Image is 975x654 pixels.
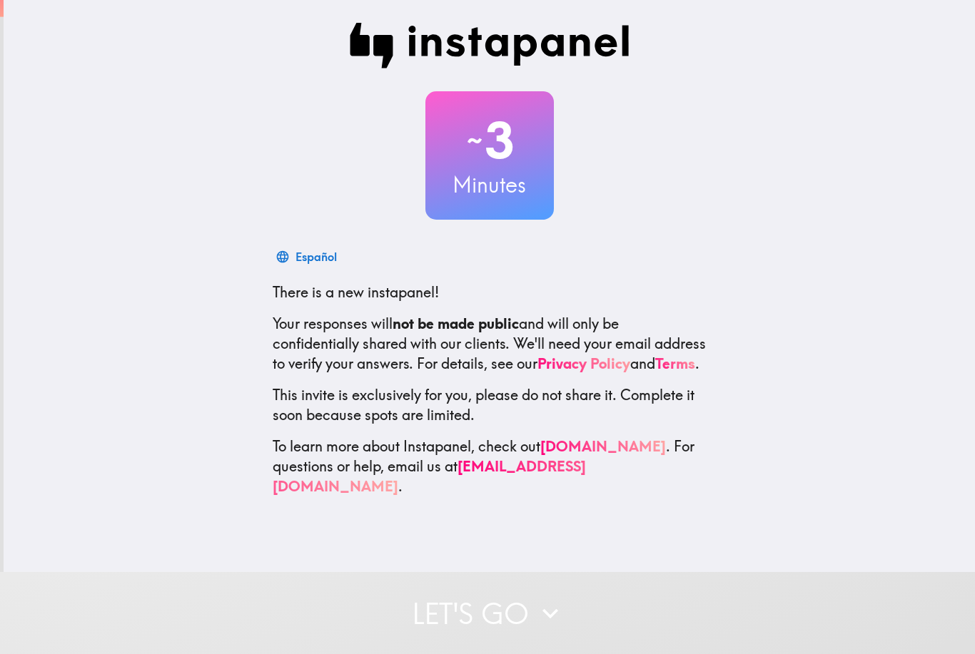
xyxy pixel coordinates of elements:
h2: 3 [425,111,554,170]
div: Español [295,247,337,267]
h3: Minutes [425,170,554,200]
a: Terms [655,354,695,372]
a: [DOMAIN_NAME] [540,437,666,455]
b: not be made public [393,315,519,332]
p: This invite is exclusively for you, please do not share it. Complete it soon because spots are li... [273,385,707,425]
p: To learn more about Instapanel, check out . For questions or help, email us at . [273,436,707,496]
p: Your responses will and will only be confidentially shared with our clients. We'll need your emai... [273,314,707,374]
img: Instapanel [350,23,630,68]
a: Privacy Policy [537,354,630,372]
a: [EMAIL_ADDRESS][DOMAIN_NAME] [273,457,586,495]
span: ~ [465,119,485,162]
button: Español [273,242,343,271]
span: There is a new instapanel! [273,283,439,301]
